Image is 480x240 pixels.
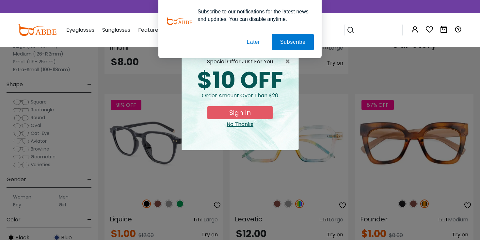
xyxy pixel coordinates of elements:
button: Later [239,34,268,50]
div: Close [187,120,293,128]
span: × [285,58,293,66]
img: notification icon [166,8,192,34]
button: Sign In [207,106,273,119]
div: $10 OFF [187,69,293,92]
button: Close [285,58,293,66]
div: Order amount over than $20 [187,92,293,106]
div: special offer just for you [187,58,293,66]
div: Subscribe to our notifications for the latest news and updates. You can disable anytime. [192,8,314,23]
button: Subscribe [272,34,314,50]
